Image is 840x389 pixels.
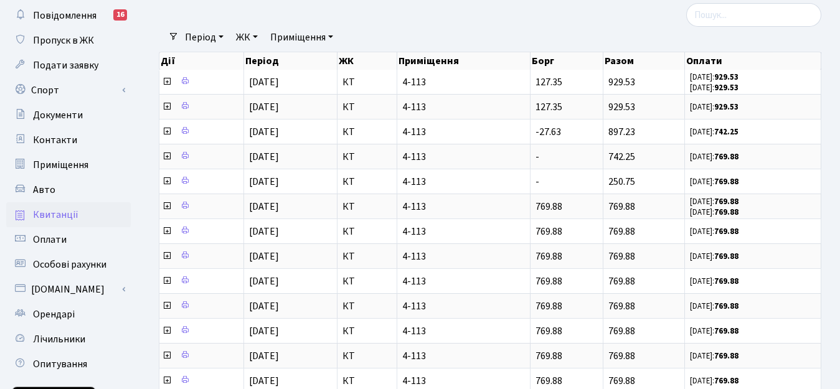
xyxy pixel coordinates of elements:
[33,332,85,346] span: Лічильники
[714,207,739,218] b: 769.88
[342,376,392,386] span: КТ
[714,126,739,138] b: 742.25
[342,152,392,162] span: КТ
[249,75,279,89] span: [DATE]
[536,75,562,89] span: 127.35
[249,299,279,313] span: [DATE]
[33,307,75,321] span: Орендарі
[690,251,739,262] small: [DATE]:
[608,324,635,338] span: 769.88
[6,53,131,78] a: Подати заявку
[342,351,392,361] span: КТ
[244,52,337,70] th: Період
[690,276,739,287] small: [DATE]:
[249,125,279,139] span: [DATE]
[714,350,739,362] b: 769.88
[690,82,739,93] small: [DATE]:
[6,128,131,152] a: Контакти
[159,52,244,70] th: Дії
[686,3,821,27] input: Пошук...
[342,77,392,87] span: КТ
[608,125,635,139] span: 897.23
[690,350,739,362] small: [DATE]:
[249,324,279,338] span: [DATE]
[342,202,392,212] span: КТ
[690,326,739,337] small: [DATE]:
[6,28,131,53] a: Пропуск в ЖК
[402,351,525,361] span: 4-113
[714,375,739,387] b: 769.88
[180,27,229,48] a: Період
[6,3,131,28] a: Повідомлення16
[685,52,821,70] th: Оплати
[249,349,279,363] span: [DATE]
[714,301,739,312] b: 769.88
[536,200,562,213] span: 769.88
[249,225,279,238] span: [DATE]
[249,274,279,288] span: [DATE]
[402,102,525,112] span: 4-113
[33,9,97,22] span: Повідомлення
[342,276,392,286] span: КТ
[342,301,392,311] span: КТ
[714,226,739,237] b: 769.88
[33,208,78,222] span: Квитанції
[714,82,739,93] b: 929.53
[690,176,739,187] small: [DATE]:
[608,175,635,189] span: 250.75
[249,250,279,263] span: [DATE]
[6,103,131,128] a: Документи
[6,78,131,103] a: Спорт
[536,274,562,288] span: 769.88
[342,227,392,237] span: КТ
[6,177,131,202] a: Авто
[690,226,739,237] small: [DATE]:
[33,34,94,47] span: Пропуск в ЖК
[402,227,525,237] span: 4-113
[402,326,525,336] span: 4-113
[402,251,525,261] span: 4-113
[536,125,561,139] span: -27.63
[6,352,131,377] a: Опитування
[402,77,525,87] span: 4-113
[714,251,739,262] b: 769.88
[33,158,88,172] span: Приміщення
[6,302,131,327] a: Орендарі
[113,9,127,21] div: 16
[536,374,562,388] span: 769.88
[33,133,77,147] span: Контакти
[342,102,392,112] span: КТ
[33,258,106,271] span: Особові рахунки
[33,357,87,371] span: Опитування
[714,176,739,187] b: 769.88
[608,100,635,114] span: 929.53
[402,301,525,311] span: 4-113
[249,200,279,213] span: [DATE]
[608,374,635,388] span: 769.88
[6,327,131,352] a: Лічильники
[249,175,279,189] span: [DATE]
[531,52,603,70] th: Борг
[690,72,739,83] small: [DATE]:
[603,52,686,70] th: Разом
[608,250,635,263] span: 769.88
[690,301,739,312] small: [DATE]:
[265,27,338,48] a: Приміщення
[536,349,562,363] span: 769.88
[608,299,635,313] span: 769.88
[608,274,635,288] span: 769.88
[342,326,392,336] span: КТ
[608,75,635,89] span: 929.53
[536,324,562,338] span: 769.88
[402,152,525,162] span: 4-113
[397,52,531,70] th: Приміщення
[714,101,739,113] b: 929.53
[690,101,739,113] small: [DATE]:
[714,196,739,207] b: 769.88
[608,150,635,164] span: 742.25
[536,225,562,238] span: 769.88
[6,252,131,277] a: Особові рахунки
[402,177,525,187] span: 4-113
[690,196,739,207] small: [DATE]:
[536,150,539,164] span: -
